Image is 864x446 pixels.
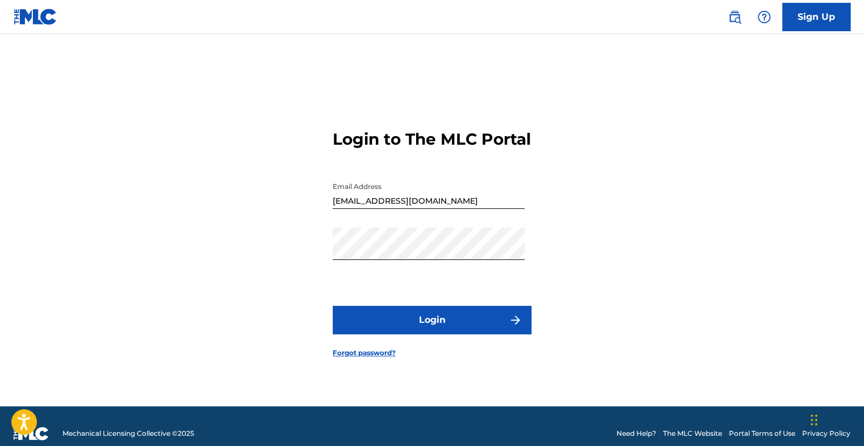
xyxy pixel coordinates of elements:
a: Privacy Policy [802,428,850,439]
iframe: Chat Widget [807,392,864,446]
button: Login [333,306,531,334]
a: Need Help? [616,428,656,439]
div: Help [753,6,775,28]
img: MLC Logo [14,9,57,25]
h3: Login to The MLC Portal [333,129,531,149]
a: Public Search [723,6,746,28]
a: Forgot password? [333,348,396,358]
a: Portal Terms of Use [729,428,795,439]
img: logo [14,427,49,440]
div: Drag [811,403,817,437]
img: f7272a7cc735f4ea7f67.svg [509,313,522,327]
a: The MLC Website [663,428,722,439]
img: help [757,10,771,24]
a: Sign Up [782,3,850,31]
img: search [728,10,741,24]
span: Mechanical Licensing Collective © 2025 [62,428,194,439]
